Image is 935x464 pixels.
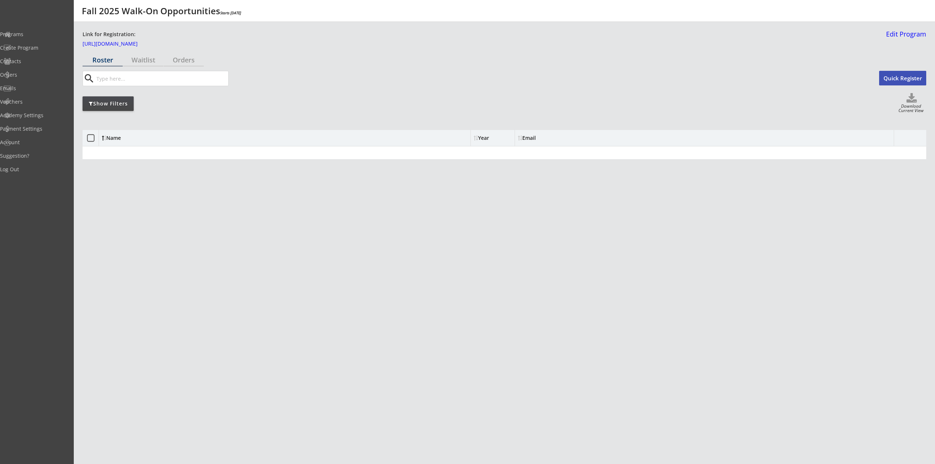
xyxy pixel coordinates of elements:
div: Orders [164,57,204,63]
div: Show Filters [83,100,134,107]
div: Link for Registration: [83,31,137,38]
a: Edit Program [883,31,926,43]
button: Quick Register [879,71,926,85]
input: Type here... [95,71,228,86]
div: Name [102,135,161,141]
a: [URL][DOMAIN_NAME] [83,41,156,49]
div: Download Current View [896,104,926,114]
div: Roster [83,57,123,63]
em: Starts [DATE] [220,10,241,15]
div: Year [474,135,512,141]
button: Click to download full roster. Your browser settings may try to block it, check your security set... [897,93,926,104]
div: Fall 2025 Walk-On Opportunities [82,7,241,15]
img: yH5BAEAAAAALAAAAAABAAEAAAIBRAA7 [8,6,66,19]
div: Waitlist [123,57,163,63]
button: search [83,73,95,84]
div: Email [518,135,584,141]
